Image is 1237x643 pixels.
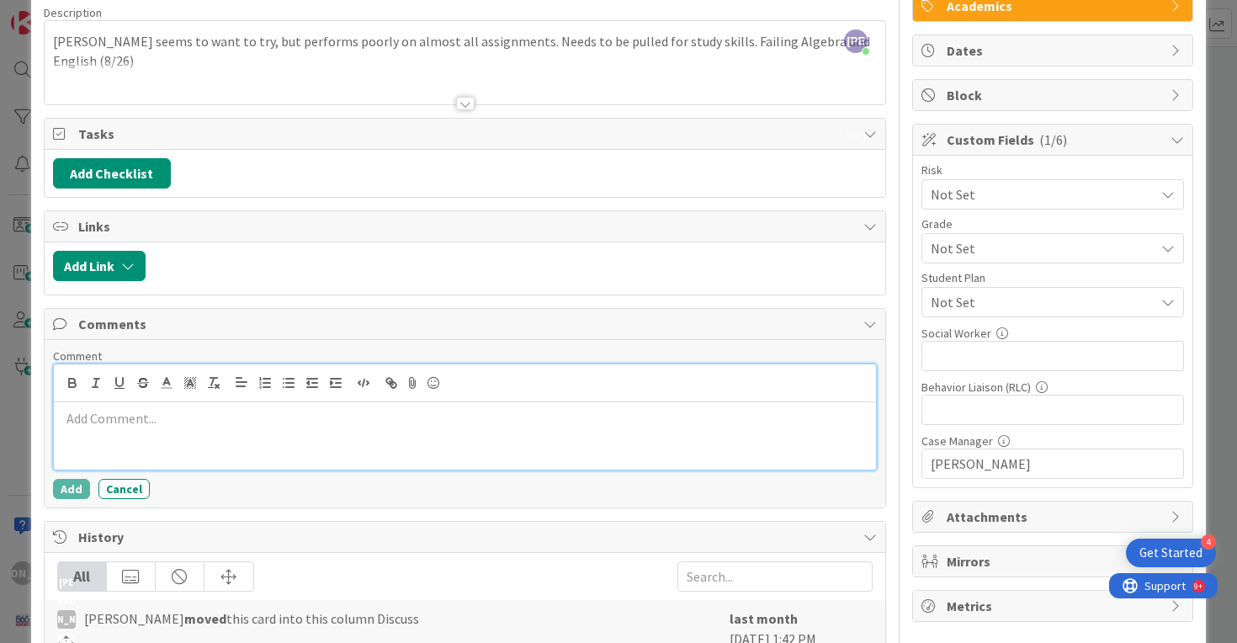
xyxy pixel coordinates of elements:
div: Student Plan [921,272,1184,284]
div: 9+ [85,7,93,20]
span: Not Set [931,236,1146,260]
span: Not Set [931,292,1155,312]
label: Social Worker [921,326,991,341]
div: Risk [921,164,1184,176]
button: Add Checklist [53,158,171,189]
span: Support [35,3,77,23]
p: [PERSON_NAME] seems to want to try, but performs poorly on almost all assignments. Needs to be pu... [53,32,878,70]
span: Not Set [931,183,1146,206]
b: moved [184,610,226,627]
label: Case Manager [921,433,993,449]
label: Behavior Liaison (RLC) [921,380,1031,395]
div: All [58,562,107,591]
span: History [78,527,856,547]
div: 4 [1201,534,1216,550]
input: Search... [677,561,873,592]
span: Links [78,216,856,236]
button: Cancel [98,479,150,499]
div: Open Get Started checklist, remaining modules: 4 [1126,539,1216,567]
span: Mirrors [947,551,1162,571]
button: Add Link [53,251,146,281]
span: Comments [78,314,856,334]
b: last month [730,610,798,627]
span: Metrics [947,596,1162,616]
span: Block [947,85,1162,105]
span: Comment [53,348,102,364]
span: [PERSON_NAME] [844,29,868,53]
span: ( 1/6 ) [1039,131,1067,148]
span: Attachments [947,507,1162,527]
button: Add [53,479,90,499]
div: Grade [921,218,1184,230]
div: [PERSON_NAME] [57,610,76,629]
span: Tasks [78,124,856,144]
div: Get Started [1139,545,1202,561]
span: Dates [947,40,1162,61]
span: Description [44,5,102,20]
span: [PERSON_NAME] this card into this column Discuss [84,608,419,629]
span: Custom Fields [947,130,1162,150]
